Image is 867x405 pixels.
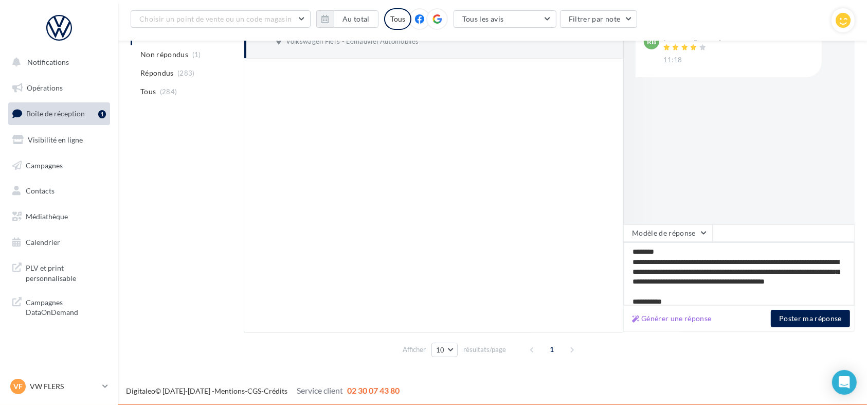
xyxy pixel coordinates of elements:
[431,343,458,357] button: 10
[463,345,506,355] span: résultats/page
[297,385,343,395] span: Service client
[28,135,83,144] span: Visibilité en ligne
[436,346,445,354] span: 10
[628,312,716,325] button: Générer une réponse
[27,58,69,66] span: Notifications
[140,49,188,60] span: Non répondus
[177,69,195,77] span: (283)
[6,232,112,253] a: Calendrier
[6,129,112,151] a: Visibilité en ligne
[26,212,68,221] span: Médiathèque
[771,310,850,327] button: Poster ma réponse
[6,51,108,73] button: Notifications
[264,386,287,395] a: Crédits
[26,238,60,246] span: Calendrier
[347,385,400,395] span: 02 30 07 43 80
[647,37,656,47] span: RB
[26,295,106,318] span: Campagnes DataOnDemand
[334,10,378,28] button: Au total
[214,386,245,395] a: Mentions
[247,386,261,395] a: CGS
[560,10,638,28] button: Filtrer par note
[140,68,174,78] span: Répondus
[623,224,713,242] button: Modèle de réponse
[384,8,411,30] div: Tous
[26,161,63,169] span: Campagnes
[30,381,98,392] p: VW FLERS
[6,77,112,99] a: Opérations
[27,83,63,92] span: Opérations
[6,155,112,177] a: Campagnes
[663,56,682,65] span: 11:18
[26,186,55,195] span: Contacts
[192,50,201,59] span: (1)
[403,345,426,355] span: Afficher
[139,14,292,23] span: Choisir un point de vente ou un code magasin
[126,386,400,395] span: © [DATE]-[DATE] - - -
[462,14,504,23] span: Tous les avis
[663,34,721,41] div: [PERSON_NAME]
[13,381,23,392] span: VF
[6,257,112,287] a: PLV et print personnalisable
[454,10,556,28] button: Tous les avis
[26,261,106,283] span: PLV et print personnalisable
[6,102,112,125] a: Boîte de réception1
[160,87,177,96] span: (284)
[6,180,112,202] a: Contacts
[286,37,419,46] span: Volkswagen Flers - Lemauviel Automobiles
[131,10,311,28] button: Choisir un point de vente ou un code magasin
[6,206,112,227] a: Médiathèque
[316,10,378,28] button: Au total
[832,370,857,395] div: Open Intercom Messenger
[26,109,85,118] span: Boîte de réception
[140,86,156,97] span: Tous
[98,110,106,118] div: 1
[544,341,561,358] span: 1
[6,291,112,322] a: Campagnes DataOnDemand
[126,386,155,395] a: Digitaleo
[8,377,110,396] a: VF VW FLERS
